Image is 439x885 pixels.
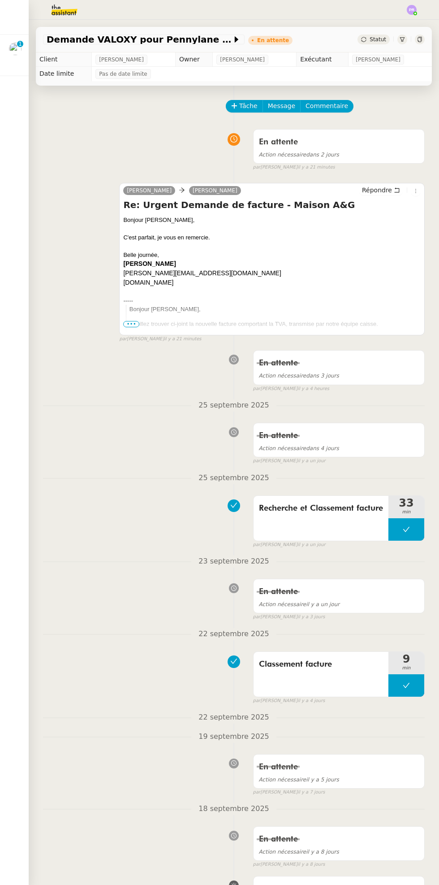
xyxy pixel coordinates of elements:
[253,541,326,549] small: [PERSON_NAME]
[359,185,403,195] button: Répondre
[253,457,326,465] small: [PERSON_NAME]
[253,697,261,705] span: par
[259,152,306,158] span: Action nécessaire
[18,41,22,49] p: 1
[259,588,298,596] span: En attente
[123,216,421,225] div: Bonjour [PERSON_NAME],
[388,654,424,664] span: 9
[297,164,335,171] span: il y a 21 minutes
[259,601,306,607] span: Action nécessaire
[123,279,173,286] a: [DOMAIN_NAME]
[388,498,424,508] span: 33
[253,385,329,393] small: [PERSON_NAME]
[191,472,276,484] span: 25 septembre 2025
[253,613,261,621] span: par
[123,321,139,327] span: •••
[259,777,339,783] span: il y a 5 jours
[388,508,424,516] span: min
[263,100,301,113] button: Message
[297,385,329,393] span: il y a 4 heures
[191,803,276,815] span: 18 septembre 2025
[253,164,335,171] small: [PERSON_NAME]
[259,502,383,515] span: Recherche et Classement facture
[259,445,339,451] span: dans 4 jours
[123,251,421,260] div: Belle journée,
[300,100,353,113] button: Commentaire
[253,541,261,549] span: par
[129,320,421,329] p: Veuillez trouver ci-joint la nouvelle facture comportant la TVA, transmise par notre équipe caisse.
[99,69,147,78] span: Pas de date limite
[356,55,400,64] span: [PERSON_NAME]
[259,658,383,671] span: Classement facture
[176,52,213,67] td: Owner
[259,138,298,146] span: En attente
[36,67,92,81] td: Date limite
[191,399,276,412] span: 25 septembre 2025
[119,335,201,343] small: [PERSON_NAME]
[297,52,349,67] td: Exécutant
[239,101,258,111] span: Tâche
[407,5,417,15] img: svg
[297,457,325,465] span: il y a un jour
[191,628,276,640] span: 22 septembre 2025
[220,55,265,64] span: [PERSON_NAME]
[306,101,348,111] span: Commentaire
[123,296,421,305] div: -----
[259,373,306,379] span: Action nécessaire
[17,41,23,47] nz-badge-sup: 1
[99,55,144,64] span: [PERSON_NAME]
[193,187,237,194] span: [PERSON_NAME]
[123,199,421,211] h4: Re: Urgent Demande de facture - Maison A&G
[127,187,172,194] span: [PERSON_NAME]
[119,335,127,343] span: par
[259,373,339,379] span: dans 3 jours
[370,36,386,43] span: Statut
[253,789,325,796] small: [PERSON_NAME]
[259,849,306,855] span: Action nécessaire
[191,555,276,568] span: 23 septembre 2025
[47,35,232,44] span: Demande VALOXY pour Pennylane - Montants importants sans justificatifs
[259,777,306,783] span: Action nécessaire
[164,335,202,343] span: il y a 21 minutes
[297,789,325,796] span: il y a 7 jours
[259,835,298,843] span: En attente
[268,101,295,111] span: Message
[253,789,261,796] span: par
[129,305,421,314] p: Bonjour [PERSON_NAME],
[297,697,325,705] span: il y a 4 jours
[226,100,263,113] button: Tâche
[257,38,289,43] div: En attente
[297,613,325,621] span: il y a 3 jours
[253,385,261,393] span: par
[191,711,276,724] span: 22 septembre 2025
[297,541,325,549] span: il y a un jour
[253,164,261,171] span: par
[253,457,261,465] span: par
[388,664,424,672] span: min
[253,613,325,621] small: [PERSON_NAME]
[123,259,281,269] td: [PERSON_NAME]
[123,233,421,242] div: C'est parfait, je vous en remercie.
[253,861,325,868] small: [PERSON_NAME]
[253,697,325,705] small: [PERSON_NAME]
[297,861,325,868] span: il y a 8 jours
[259,432,298,440] span: En attente
[9,43,22,55] img: users%2FfjlNmCTkLiVoA3HQjY3GA5JXGxb2%2Favatar%2Fstarofservice_97480retdsc0392.png
[259,445,306,451] span: Action nécessaire
[259,763,298,771] span: En attente
[259,601,340,607] span: il y a un jour
[362,186,392,195] span: Répondre
[259,152,339,158] span: dans 2 jours
[191,731,276,743] span: 19 septembre 2025
[253,861,261,868] span: par
[259,849,339,855] span: il y a 8 jours
[123,269,281,277] a: [PERSON_NAME][EMAIL_ADDRESS][DOMAIN_NAME]
[36,52,92,67] td: Client
[259,359,298,367] span: En attente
